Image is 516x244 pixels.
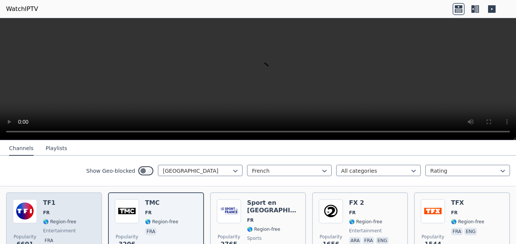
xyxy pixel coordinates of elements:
span: entertainment [349,228,382,234]
h6: TMC [145,199,178,207]
img: Sport en France [217,199,241,223]
span: entertainment [43,228,76,234]
span: FR [43,210,49,216]
img: FX 2 [319,199,343,223]
p: fra [145,228,157,235]
span: sports [247,235,261,241]
span: FR [247,217,253,223]
p: eng [464,228,477,235]
span: Popularity [14,234,36,240]
span: FR [451,210,457,216]
span: 🌎 Region-free [451,219,484,225]
span: FR [145,210,151,216]
img: TF1 [13,199,37,223]
span: 🌎 Region-free [43,219,76,225]
button: Playlists [46,141,67,156]
button: Channels [9,141,34,156]
span: FR [349,210,355,216]
h6: TF1 [43,199,76,207]
a: WatchIPTV [6,5,38,14]
span: 🌎 Region-free [349,219,382,225]
h6: TFX [451,199,484,207]
img: TMC [115,199,139,223]
label: Show Geo-blocked [86,167,135,175]
span: Popularity [116,234,138,240]
span: 🌎 Region-free [247,226,280,232]
span: Popularity [422,234,444,240]
img: TFX [421,199,445,223]
span: Popularity [320,234,342,240]
h6: Sport en [GEOGRAPHIC_DATA] [247,199,299,214]
h6: FX 2 [349,199,390,207]
span: Popularity [218,234,240,240]
p: fra [451,228,463,235]
span: 🌎 Region-free [145,219,178,225]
